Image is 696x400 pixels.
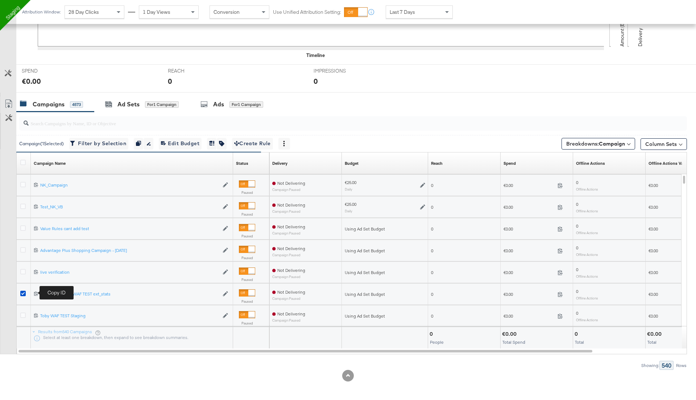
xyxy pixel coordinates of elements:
[22,68,76,74] span: SPEND
[40,269,219,275] a: live verification
[314,76,318,86] div: 0
[239,299,255,304] label: Paused
[390,9,415,15] span: Last 7 Days
[576,252,598,257] sub: Offline Actions
[143,9,170,15] span: 1 Day Views
[40,313,219,319] a: Toby WAF TEST Staging
[345,291,425,297] div: Using Ad Set Budget
[504,160,516,166] a: The total amount spent to date.
[272,297,305,301] sub: Campaign Paused
[431,248,433,253] span: 0
[214,9,240,15] span: Conversion
[431,204,433,210] span: 0
[576,296,598,300] sub: Offline Actions
[277,224,305,229] span: Not Delivering
[40,248,219,254] a: Advantage Plus Shopping Campaign - [DATE]
[277,180,305,186] span: Not Delivering
[345,187,352,191] sub: Daily
[430,331,435,338] div: 0
[599,140,625,147] b: Campaign
[40,313,219,319] div: Toby WAF TEST Staging
[649,270,658,275] span: €0.00
[576,223,578,229] span: 0
[576,160,605,166] div: Offline Actions
[504,313,555,319] span: €0.00
[40,226,219,232] div: Value Rules cant add test
[647,331,664,338] div: €0.00
[40,204,219,210] div: Test_NK_VB
[239,277,255,282] label: Paused
[576,274,598,278] sub: Offline Actions
[277,289,305,295] span: Not Delivering
[576,267,578,272] span: 0
[649,248,658,253] span: €0.00
[575,331,580,338] div: 0
[345,160,359,166] div: Budget
[236,160,248,166] a: Shows the current state of your Ad Campaign.
[239,256,255,260] label: Paused
[34,160,66,166] a: Your campaign name.
[239,212,255,217] label: Paused
[649,160,689,166] div: Offline Actions Value
[272,318,305,322] sub: Campaign Paused
[145,101,179,108] div: for 1 Campaign
[345,226,425,232] div: Using Ad Set Budget
[431,160,443,166] a: The number of people your ad was served to.
[40,291,219,297] div: [PERSON_NAME] WAF TEST ext_stats
[575,339,584,345] span: Total
[649,204,658,210] span: €0.00
[40,182,219,188] div: NK_Campaign
[431,160,443,166] div: Reach
[502,331,519,338] div: €0.00
[576,289,578,294] span: 0
[647,339,656,345] span: Total
[71,139,126,148] span: Filter by Selection
[272,160,287,166] div: Delivery
[33,100,65,109] div: Campaigns
[345,160,359,166] a: The maximum amount you're willing to spend on your ads, on average each day or over the lifetime ...
[659,361,674,370] div: 540
[19,140,64,147] div: Campaign ( 1 Selected)
[649,291,658,297] span: €0.00
[277,268,305,273] span: Not Delivering
[69,138,128,150] button: Filter by Selection
[272,231,305,235] sub: Campaign Paused
[34,160,66,166] div: Campaign Name
[273,9,341,16] label: Use Unified Attribution Setting:
[504,183,555,188] span: €0.00
[272,188,305,192] sub: Campaign Paused
[649,313,658,319] span: €0.00
[649,183,658,188] span: €0.00
[576,310,578,316] span: 0
[576,187,598,191] sub: Offline Actions
[168,68,222,74] span: REACH
[277,311,305,317] span: Not Delivering
[272,160,287,166] a: Reflects the ability of your Ad Campaign to achieve delivery based on ad states, schedule and bud...
[576,230,598,235] sub: Offline Actions
[234,139,271,148] span: Create Rule
[277,202,305,208] span: Not Delivering
[29,113,626,127] input: Search Campaigns by Name, ID or Objective
[576,245,578,250] span: 0
[504,160,516,166] div: Spend
[272,209,305,213] sub: Campaign Paused
[504,270,555,275] span: €0.00
[345,313,425,319] div: Using Ad Set Budget
[69,9,99,15] span: 28 Day Clicks
[168,76,172,86] div: 0
[576,209,598,213] sub: Offline Actions
[159,138,202,150] button: Edit Budget
[22,76,41,86] div: €0.00
[431,313,433,319] span: 0
[345,201,356,207] div: €25.00
[345,180,356,185] div: €25.00
[236,160,248,166] div: Status
[576,201,578,207] span: 0
[641,363,659,368] div: Showing:
[345,209,352,213] sub: Daily
[229,101,263,108] div: for 1 Campaign
[641,138,687,150] button: Column Sets
[277,246,305,251] span: Not Delivering
[566,140,625,147] span: Breakdowns:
